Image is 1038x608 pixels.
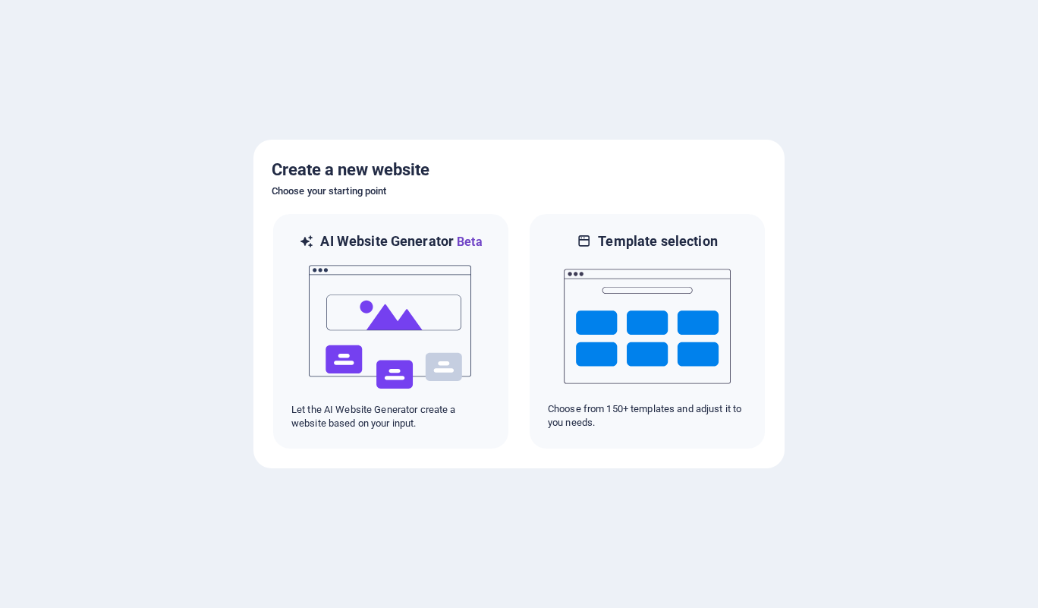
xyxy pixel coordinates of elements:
[454,235,483,249] span: Beta
[548,402,747,430] p: Choose from 150+ templates and adjust it to you needs.
[272,182,766,200] h6: Choose your starting point
[272,158,766,182] h5: Create a new website
[320,232,482,251] h6: AI Website Generator
[307,251,474,403] img: ai
[272,213,510,450] div: AI Website GeneratorBetaaiLet the AI Website Generator create a website based on your input.
[528,213,766,450] div: Template selectionChoose from 150+ templates and adjust it to you needs.
[598,232,717,250] h6: Template selection
[291,403,490,430] p: Let the AI Website Generator create a website based on your input.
